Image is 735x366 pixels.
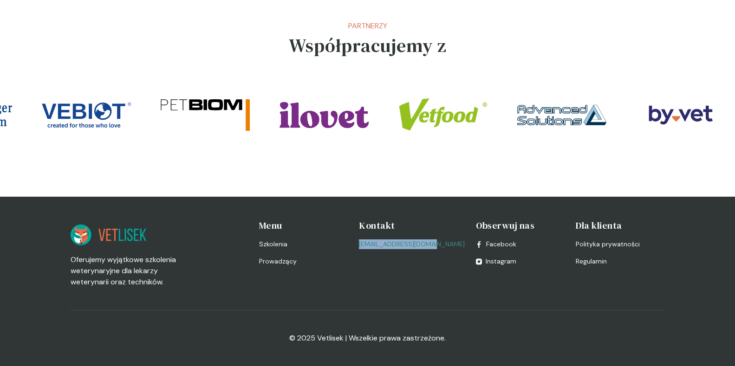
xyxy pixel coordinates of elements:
h5: Współpracujemy z [289,32,447,59]
h4: Kontakt [359,219,465,232]
img: Z5pMI5bqstJ9-ALk_Logo_AS.png [517,93,606,137]
h4: Menu [259,219,348,232]
span: Szkolenia [259,239,287,249]
span: Prowadzący [259,257,297,266]
a: Prowadzący [259,257,348,266]
img: Z5pMJZbqstJ9-ALo_Petbiom.svg [161,93,250,137]
img: Z5pMIpbqstJ9-ALi_ByVetlogocolorCMYK.jpg [636,93,725,137]
a: [EMAIL_ADDRESS][DOMAIN_NAME] [359,239,465,249]
p: Oferujemy wyjątkowe szkolenia weterynaryjne dla lekarzy weterynarii oraz techników. [71,254,189,288]
span: Regulamin [576,257,607,266]
h4: Obserwuj nas [476,219,565,232]
a: Szkolenia [259,239,348,249]
a: Facebook [476,239,516,249]
img: Z5pMJpbqstJ9-ALq_Ilovet_Logotyp_Fioletowy_wersjadodruku.png [280,93,369,137]
span: Polityka prywatności [576,239,640,249]
img: Z5pMJ5bqstJ9-ALs_logo-www-01.png [398,93,488,137]
a: Regulamin [576,257,664,266]
a: Instagram [476,257,516,266]
h4: Dla klienta [576,219,664,232]
a: Polityka prywatności [576,239,664,249]
p: Partnerzy [289,20,447,32]
img: Z5pMKJbqstJ9-ALu_vebiot.png [42,93,131,137]
p: © 2025 Vetlisek | Wszelkie prawa zastrzeżone. [289,333,446,344]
